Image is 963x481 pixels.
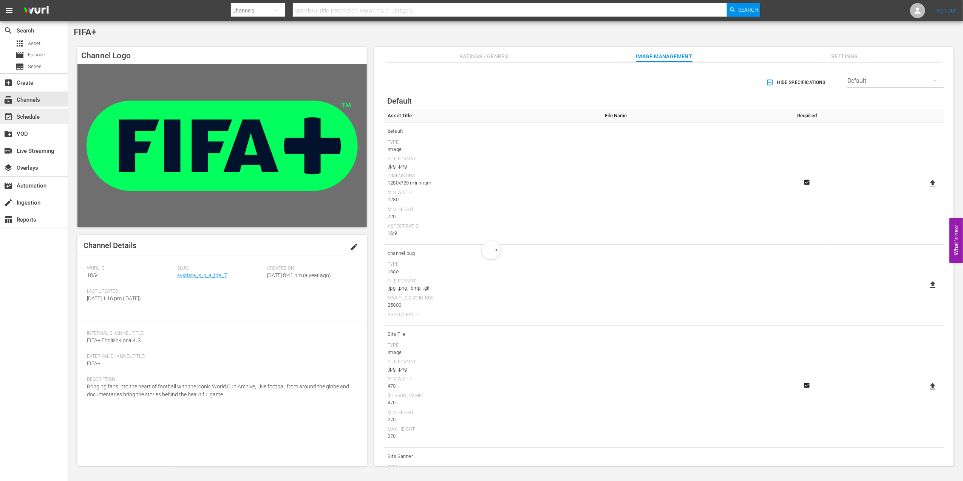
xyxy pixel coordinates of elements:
[388,301,597,309] div: 25000
[388,146,597,153] div: Image
[455,52,512,61] span: Ratings / Genres
[388,416,597,424] div: 270
[388,382,597,390] div: 470
[87,295,141,301] span: [DATE] 1:16 pm ([DATE])
[388,399,597,407] div: 470
[388,427,597,433] div: Max Height
[388,156,597,162] div: File Format
[388,349,597,356] div: Image
[345,238,363,256] button: edit
[87,272,99,278] span: 1854
[768,79,825,87] span: Hide Specifications
[802,179,812,186] svg: Required
[4,198,13,207] span: Ingestion
[4,181,13,190] span: Automation
[388,452,597,461] span: Bits Banner
[388,268,597,275] div: Logo
[87,360,100,366] span: FIFA+
[388,162,597,170] div: .jpg, .png
[765,72,829,93] button: Hide Specifications
[388,376,597,382] div: Min Width
[388,207,597,213] div: Min Height
[87,383,349,397] span: Bringing fans into the heart of football with the iconic World Cup Archive, Live football from ar...
[5,6,14,15] span: menu
[802,382,812,389] svg: Required
[388,393,597,399] div: [PERSON_NAME]
[4,146,13,155] span: Live Streaming
[77,47,367,64] h4: Channel Logo
[87,337,141,343] span: FIFA+ English-Local-US
[4,78,13,87] span: Create
[28,63,42,70] span: Series
[267,272,331,278] span: [DATE] 8:41 pm (a year ago)
[847,70,944,92] div: Default
[388,179,597,187] div: 1280x720 minimum
[87,265,173,272] span: Wurl ID:
[727,3,760,17] button: Search
[388,359,597,365] div: File Format
[4,129,13,138] span: VOD
[388,433,597,440] div: 270
[388,173,597,179] div: Dimensions
[28,40,40,47] span: Asset
[87,330,354,337] span: Internal Channel Title:
[388,278,597,284] div: File Format
[15,39,24,48] span: Asset
[177,272,227,278] a: sysdata_s_p_a_fifa_7
[816,52,873,61] span: Settings
[74,27,96,37] span: FIFA+
[388,213,597,220] div: 720
[388,140,597,146] div: Type
[4,215,13,224] span: Reports
[87,289,173,295] span: Last Updated:
[384,109,601,123] th: Asset Title
[4,95,13,104] span: Channels
[949,218,963,263] button: Open Feedback Widget
[18,2,54,20] img: ans4CAIJ8jUAAAAAAAAAAAAAAAAAAAAAAAAgQb4GAAAAAAAAAAAAAAAAAAAAAAAAJMjXAAAAAAAAAAAAAAAAAAAAAAAAgAT5G...
[87,377,354,383] span: Description:
[28,51,45,59] span: Episode
[15,62,24,71] span: Series
[636,52,692,61] span: Image Management
[388,329,597,339] span: Bits Tile
[267,265,354,272] span: Created On:
[388,410,597,416] div: Min Height
[4,26,13,35] span: Search
[77,64,367,227] img: FIFA+
[4,112,13,121] span: Schedule
[87,354,354,360] span: External Channel Title:
[936,8,956,14] a: Sign Out
[83,241,136,250] span: Channel Details
[388,465,597,471] div: Type
[388,295,597,301] div: Max File Size In Kbs
[388,196,597,203] div: 1280
[784,109,830,123] th: Required
[349,242,359,251] span: edit
[4,163,13,172] span: Overlays
[388,365,597,373] div: .jpg, .png
[388,223,597,230] div: Aspect Ratio
[387,96,412,106] span: Default
[388,343,597,349] div: Type
[388,312,597,318] div: Aspect Ratio
[388,126,597,136] span: default
[388,230,597,237] div: 16:9
[388,190,597,196] div: Min Width
[601,109,784,123] th: File Name
[15,51,24,60] span: Episode
[388,284,597,292] div: .jpg, .png, .bmp, .gif
[177,265,264,272] span: Slug:
[738,3,758,17] span: Search
[388,262,597,268] div: Type
[388,248,597,258] span: channel-bug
